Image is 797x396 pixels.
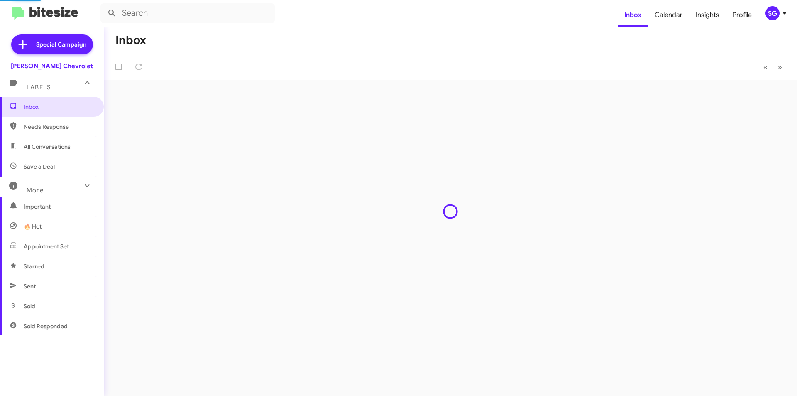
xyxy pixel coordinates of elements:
[27,187,44,194] span: More
[24,222,42,231] span: 🔥 Hot
[689,3,726,27] a: Insights
[777,62,782,72] span: »
[618,3,648,27] a: Inbox
[648,3,689,27] a: Calendar
[758,59,773,76] button: Previous
[24,202,94,211] span: Important
[773,59,787,76] button: Next
[115,34,146,47] h1: Inbox
[24,302,35,310] span: Sold
[24,262,44,271] span: Starred
[24,242,69,251] span: Appointment Set
[36,40,86,49] span: Special Campaign
[758,6,788,20] button: SG
[765,6,780,20] div: SG
[24,282,36,290] span: Sent
[763,62,768,72] span: «
[726,3,758,27] a: Profile
[24,143,71,151] span: All Conversations
[24,103,94,111] span: Inbox
[27,84,51,91] span: Labels
[24,123,94,131] span: Needs Response
[11,62,93,70] div: [PERSON_NAME] Chevrolet
[11,34,93,54] a: Special Campaign
[24,162,55,171] span: Save a Deal
[100,3,275,23] input: Search
[759,59,787,76] nav: Page navigation example
[24,322,68,330] span: Sold Responded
